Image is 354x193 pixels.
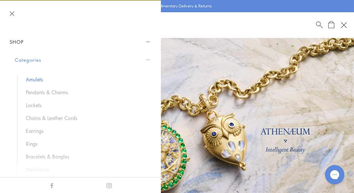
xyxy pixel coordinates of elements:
a: Amulets [26,76,145,83]
button: Open navigation [338,20,349,31]
a: Bracelets & Bangles [26,153,145,160]
a: Necklaces [26,166,145,173]
a: Pendants & Charms [26,89,145,96]
a: Lockets [26,102,145,109]
iframe: Gorgias live chat messenger [322,163,348,187]
button: Close navigation [10,11,14,16]
button: Categories [15,52,151,68]
p: Enjoy Complimentary Delivery & Returns [139,3,212,9]
a: Search [316,21,323,29]
a: Chains & Leather Cords [26,115,145,122]
a: Instagram [107,181,112,188]
button: Shop [10,35,151,49]
a: Open Shopping Bag [328,21,334,29]
a: Earrings [26,127,145,134]
a: Facebook [49,181,54,188]
a: Rings [26,140,145,147]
